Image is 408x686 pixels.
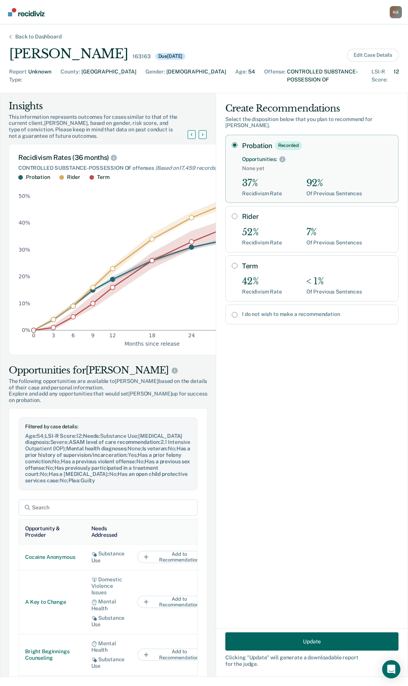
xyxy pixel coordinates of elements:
[91,615,125,628] div: Substance Use
[9,378,207,391] span: The following opportunities are available to [PERSON_NAME] based on the details of their case and...
[83,433,100,439] span: Needs :
[19,247,30,253] text: 30%
[371,68,392,84] div: LSI-R Score :
[25,599,79,605] div: A Key to Change
[25,554,79,560] div: Cocaine Anonymous
[242,190,282,197] div: Recidivism Rate
[66,445,128,451] span: Mental health diagnoses :
[287,68,362,84] div: CONTROLLED SUBSTANCE-POSSESSION OF
[91,525,125,538] div: Needs Addressed
[242,165,392,172] span: None yet
[275,141,302,150] div: Recorded
[45,433,76,439] span: LSI-R Score :
[242,262,392,270] label: Term
[19,193,30,333] g: y-axis tick label
[19,499,198,516] input: Search
[67,174,80,180] div: Rider
[155,165,217,171] span: (Based on 17,459 records )
[242,227,282,238] div: 52%
[306,178,362,189] div: 92%
[28,68,51,84] div: Unknown
[132,53,150,60] div: 163163
[26,174,50,180] div: Probation
[225,102,398,115] div: Create Recommendations
[49,471,109,477] span: Has a [MEDICAL_DATA] :
[149,333,156,339] text: 18
[25,424,191,430] div: Filtered by case details:
[9,114,197,139] div: This information represents outcomes for cases similar to that of the current client, [PERSON_NAM...
[6,34,71,40] div: Back to Dashboard
[19,273,30,279] text: 20%
[61,458,136,464] span: Has a previous violent offense :
[306,239,362,246] div: Of Previous Sentences
[61,68,80,84] div: County :
[166,68,226,84] div: [DEMOGRAPHIC_DATA]
[19,193,30,199] text: 50%
[52,333,55,339] text: 3
[390,6,402,18] div: N K
[9,68,27,84] div: Report Type :
[32,333,35,339] text: 0
[25,525,79,538] div: Opportunity & Provider
[69,477,81,483] span: Plea :
[242,141,392,150] label: Probation
[9,46,128,62] div: [PERSON_NAME]
[235,68,247,84] div: Age :
[18,165,286,171] div: CONTROLLED SUBSTANCE-POSSESSION OF offenses
[9,364,207,377] div: Opportunities for [PERSON_NAME]
[306,276,362,287] div: < 1%
[124,341,180,347] text: Months since release
[9,100,197,112] div: Insights
[124,341,180,347] g: x-axis label
[242,178,282,189] div: 37%
[25,648,79,661] div: Bright Beginnings Counseling
[142,445,168,451] span: Is veteran :
[306,289,362,295] div: Of Previous Sentences
[25,458,190,471] span: Has a previous sex offense :
[382,660,400,678] div: Open Intercom Messenger
[91,550,125,563] div: Substance Use
[25,445,190,458] span: Has a prior history of supervision/incarceration :
[91,598,125,611] div: Mental Health
[155,53,186,60] div: Due [DATE]
[69,439,161,445] span: ASAM level of care recommendation :
[9,391,207,404] span: Explore and add any opportunities that would set [PERSON_NAME] up for success on probation.
[137,596,214,608] button: Add to Recommendation
[91,576,125,596] div: Domestic Violence Issues
[109,333,116,339] text: 12
[25,433,191,484] div: 54 ; 12 ; Substance Use ; Severe ; 2.1 Intensive Outpatient (IOP) ; None ; No ; Yes ; No ; No ; N...
[347,49,399,62] button: Edit Case Details
[242,212,392,221] label: Rider
[264,68,285,84] div: Offense :
[81,68,136,84] div: [GEOGRAPHIC_DATA]
[25,471,188,483] span: Has an open child protective services case :
[91,333,95,339] text: 9
[72,333,75,339] text: 6
[32,189,273,333] g: dot
[19,220,30,226] text: 40%
[394,68,399,84] div: 12
[242,156,277,163] div: Opportunities:
[97,174,109,180] div: Term
[242,289,282,295] div: Recidivism Rate
[390,6,402,18] button: Profile dropdown button
[137,649,214,661] button: Add to Recommendation
[306,190,362,197] div: Of Previous Sentences
[225,632,398,651] button: Update
[306,227,362,238] div: 7%
[32,333,274,339] g: x-axis tick label
[188,333,195,339] text: 24
[8,8,45,16] img: Recidiviz
[225,654,398,667] div: Clicking " Update " will generate a downloadable report for the judge.
[22,327,30,333] text: 0%
[91,640,125,653] div: Mental Health
[25,433,182,445] span: [MEDICAL_DATA] diagnosis :
[137,551,214,563] button: Add to Recommendation
[225,116,398,129] div: Select the disposition below that you plan to recommend for [PERSON_NAME] .
[19,300,30,306] text: 10%
[242,276,282,287] div: 42%
[91,656,125,669] div: Substance Use
[145,68,165,84] div: Gender :
[242,311,392,317] label: I do not wish to make a recommendation
[25,452,182,464] span: Has a prior felony conviction :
